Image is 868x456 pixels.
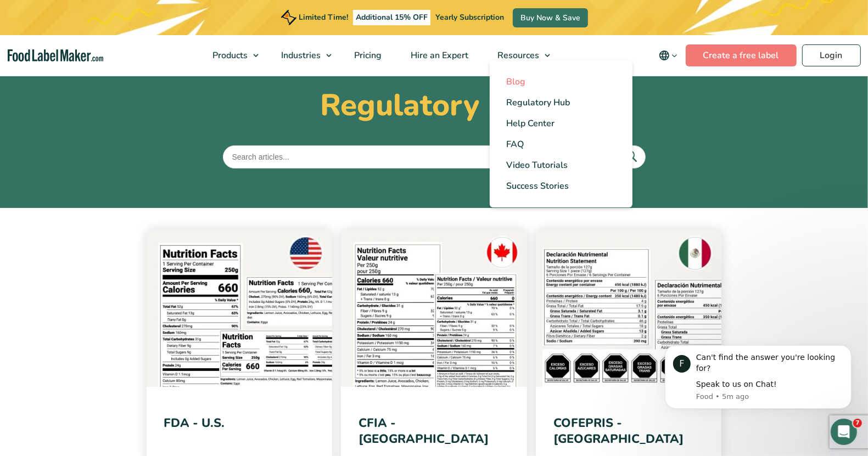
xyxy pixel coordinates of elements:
span: Success Stories [506,180,569,192]
span: Additional 15% OFF [353,10,430,25]
span: Products [209,49,249,61]
a: Industries [267,35,337,76]
a: Resources [483,35,556,76]
a: COFEPRIS - [GEOGRAPHIC_DATA] [553,415,684,447]
a: FAQ [490,134,632,155]
span: Help Center [506,117,555,130]
span: Hire an Expert [407,49,469,61]
iframe: Intercom live chat [831,419,857,445]
h1: Regulatory Hub [75,87,794,123]
span: Yearly Subscription [435,12,504,22]
span: Video Tutorials [506,159,568,171]
a: Create a free label [686,44,797,66]
span: Pricing [351,49,383,61]
a: Hire an Expert [396,35,480,76]
span: Blog [506,76,525,88]
span: FAQ [506,138,524,150]
span: Resources [494,49,540,61]
a: Buy Now & Save [513,8,588,27]
input: Search articles... [223,145,646,168]
span: 7 [853,419,862,427]
span: Limited Time! [299,12,348,22]
a: Regulatory Hub [490,92,632,113]
a: Success Stories [490,176,632,196]
a: Login [802,44,861,66]
a: Video Tutorials [490,155,632,176]
span: Regulatory Hub [506,97,570,109]
a: Products [198,35,264,76]
a: CFIA - [GEOGRAPHIC_DATA] [359,415,489,447]
a: Pricing [340,35,394,76]
span: Industries [278,49,322,61]
a: Help Center [490,113,632,134]
iframe: Intercom notifications message [648,340,868,426]
a: FDA - U.S. [164,415,225,431]
a: Blog [490,71,632,92]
